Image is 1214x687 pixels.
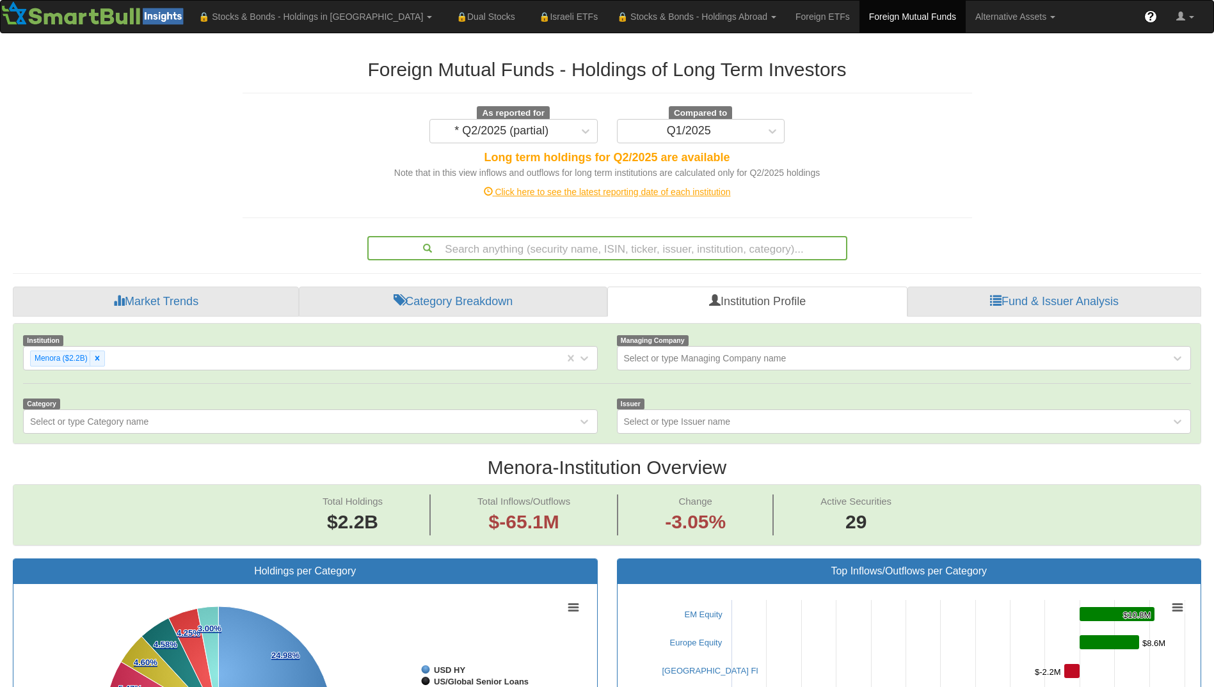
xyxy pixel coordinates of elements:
span: As reported for [477,106,550,120]
span: Total Inflows/Outflows [477,496,570,507]
div: Long term holdings for Q2/2025 are available [243,150,972,166]
tspan: $10.8M [1123,610,1151,620]
a: Europe Equity [670,638,723,647]
div: * Q2/2025 (partial) [454,125,548,138]
span: Category [23,399,60,409]
tspan: 24.98% [271,651,300,660]
div: Select or type Category name [30,415,148,428]
a: Category Breakdown [299,287,607,317]
span: Change [678,496,712,507]
span: Compared to [669,106,732,120]
img: Smartbull [1,1,189,26]
div: Click here to see the latest reporting date of each institution [233,186,982,198]
div: Note that in this view inflows and outflows for long term institutions are calculated only for Q2... [243,166,972,179]
div: Q1/2025 [667,125,711,138]
h3: Holdings per Category [23,565,587,577]
tspan: 4.60% [134,658,157,667]
a: [GEOGRAPHIC_DATA] FI [662,666,758,675]
span: Issuer [617,399,645,409]
tspan: 4.58% [154,640,177,649]
tspan: $-2.2M [1035,667,1060,677]
span: Total Holdings [323,496,383,507]
tspan: 3.00% [198,624,221,633]
a: 🔒Dual Stocks [442,1,524,33]
span: $2.2B [327,511,378,532]
span: Managing Company [617,335,689,346]
span: Institution [23,335,63,346]
a: 🔒 Stocks & Bonds - Holdings Abroad [607,1,786,33]
tspan: 4.25% [177,628,200,638]
span: -3.05% [665,509,726,536]
h2: Menora - Institution Overview [13,457,1201,478]
h2: Foreign Mutual Funds - Holdings of Long Term Investors [243,59,972,80]
span: Active Securities [820,496,891,507]
tspan: USD HY [434,665,465,675]
a: Fund & Issuer Analysis [907,287,1201,317]
a: Market Trends [13,287,299,317]
a: EM Equity [685,610,723,619]
div: Search anything (security name, ISIN, ticker, issuer, institution, category)... [369,237,846,259]
a: Institution Profile [607,287,907,317]
a: 🔒 Stocks & Bonds - Holdings in [GEOGRAPHIC_DATA] [189,1,442,33]
span: $-65.1M [489,511,559,532]
tspan: $8.6M [1142,638,1165,648]
a: 🔒Israeli ETFs [525,1,607,33]
div: Select or type Issuer name [624,415,731,428]
span: 29 [820,509,891,536]
a: Foreign ETFs [786,1,859,33]
span: ? [1147,10,1154,23]
div: Select or type Managing Company name [624,352,787,365]
h3: Top Inflows/Outflows per Category [627,565,1192,577]
a: Alternative Assets [966,1,1065,33]
tspan: US/Global Senior Loans [434,677,529,686]
a: Foreign Mutual Funds [859,1,966,33]
a: ? [1135,1,1167,33]
div: Menora ($2.2B) [31,351,90,366]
